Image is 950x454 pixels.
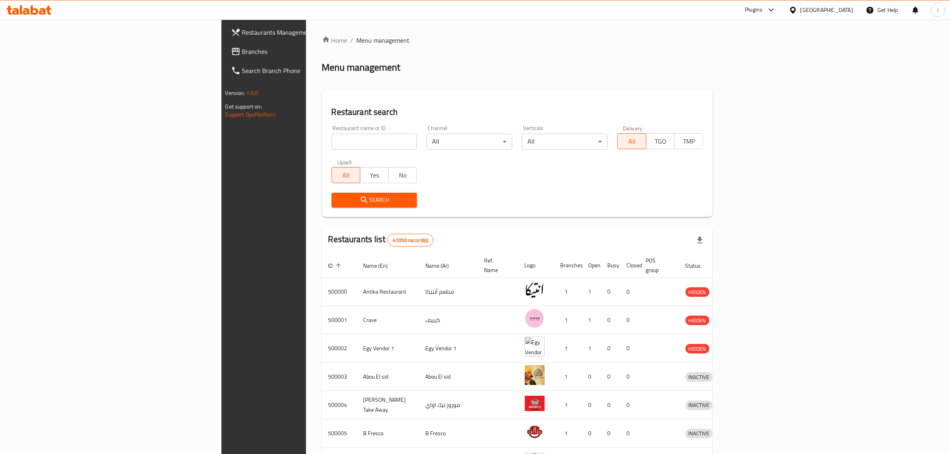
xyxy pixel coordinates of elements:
span: TMP [678,136,700,147]
td: 0 [620,419,640,448]
td: 1 [554,306,582,334]
label: Delivery [623,125,643,131]
td: كرييف [419,306,478,334]
td: Abou El sid [357,363,419,391]
span: Search [338,195,411,205]
td: 0 [620,391,640,419]
h2: Restaurants list [328,233,434,247]
span: Yes [363,170,385,181]
td: مطعم أنتيكا [419,278,478,306]
td: 1 [554,334,582,363]
td: 0 [601,334,620,363]
span: Search Branch Phone [242,66,374,75]
img: Antika Restaurant [525,280,545,300]
span: Get support on: [225,101,262,112]
td: B Fresco [419,419,478,448]
span: ID [328,261,344,270]
div: Export file [690,231,709,250]
td: 0 [601,306,620,334]
span: Name (Ar) [426,261,460,270]
img: Egy Vendor 1 [525,337,545,357]
div: INACTIVE [685,372,713,382]
th: Branches [554,253,582,278]
td: 1 [554,363,582,391]
span: 41050 record(s) [388,237,433,244]
td: B Fresco [357,419,419,448]
img: Abou El sid [525,365,545,385]
td: Antika Restaurant [357,278,419,306]
span: Menu management [357,36,410,45]
img: Moro's Take Away [525,393,545,413]
td: 0 [620,306,640,334]
span: Ref. Name [484,256,509,275]
td: Abou El sid [419,363,478,391]
td: [PERSON_NAME] Take Away [357,391,419,419]
td: موروز تيك اواي [419,391,478,419]
button: TGO [646,133,675,149]
td: 0 [582,391,601,419]
td: 0 [601,391,620,419]
td: 0 [582,419,601,448]
div: Plugins [745,5,762,15]
div: All [427,134,512,150]
input: Search for restaurant name or ID.. [332,134,417,150]
td: Egy Vendor 1 [357,334,419,363]
div: HIDDEN [685,287,709,297]
td: 1 [582,334,601,363]
button: All [617,133,646,149]
button: Search [332,193,417,207]
nav: breadcrumb [322,36,713,45]
span: Status [685,261,711,270]
a: Branches [225,42,380,61]
span: No [392,170,414,181]
div: Total records count [387,234,433,247]
label: Upsell [337,159,352,165]
a: Support.OpsPlatform [225,109,276,120]
td: Crave [357,306,419,334]
th: Busy [601,253,620,278]
span: HIDDEN [685,288,709,297]
div: [GEOGRAPHIC_DATA] [800,6,853,14]
td: 0 [601,419,620,448]
a: Search Branch Phone [225,61,380,80]
th: Closed [620,253,640,278]
td: Egy Vendor 1 [419,334,478,363]
img: B Fresco [525,422,545,442]
span: HIDDEN [685,316,709,325]
span: TGO [650,136,672,147]
span: Version: [225,88,245,98]
div: INACTIVE [685,429,713,438]
div: All [522,134,608,150]
td: 1 [582,278,601,306]
span: I [937,6,938,14]
span: HIDDEN [685,344,709,353]
span: Name (En) [363,261,399,270]
td: 0 [620,334,640,363]
span: INACTIVE [685,429,713,438]
span: INACTIVE [685,373,713,382]
a: Restaurants Management [225,23,380,42]
span: Branches [242,47,374,56]
td: 0 [601,278,620,306]
span: INACTIVE [685,401,713,410]
span: All [335,170,357,181]
td: 1 [582,306,601,334]
td: 1 [554,419,582,448]
button: No [388,167,417,183]
h2: Menu management [322,61,401,74]
span: POS group [646,256,670,275]
h2: Restaurant search [332,106,703,118]
th: Open [582,253,601,278]
button: TMP [674,133,703,149]
td: 1 [554,278,582,306]
span: All [621,136,643,147]
button: All [332,167,360,183]
th: Logo [518,253,554,278]
td: 0 [620,363,640,391]
span: Restaurants Management [242,28,374,37]
td: 0 [601,363,620,391]
td: 1 [554,391,582,419]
